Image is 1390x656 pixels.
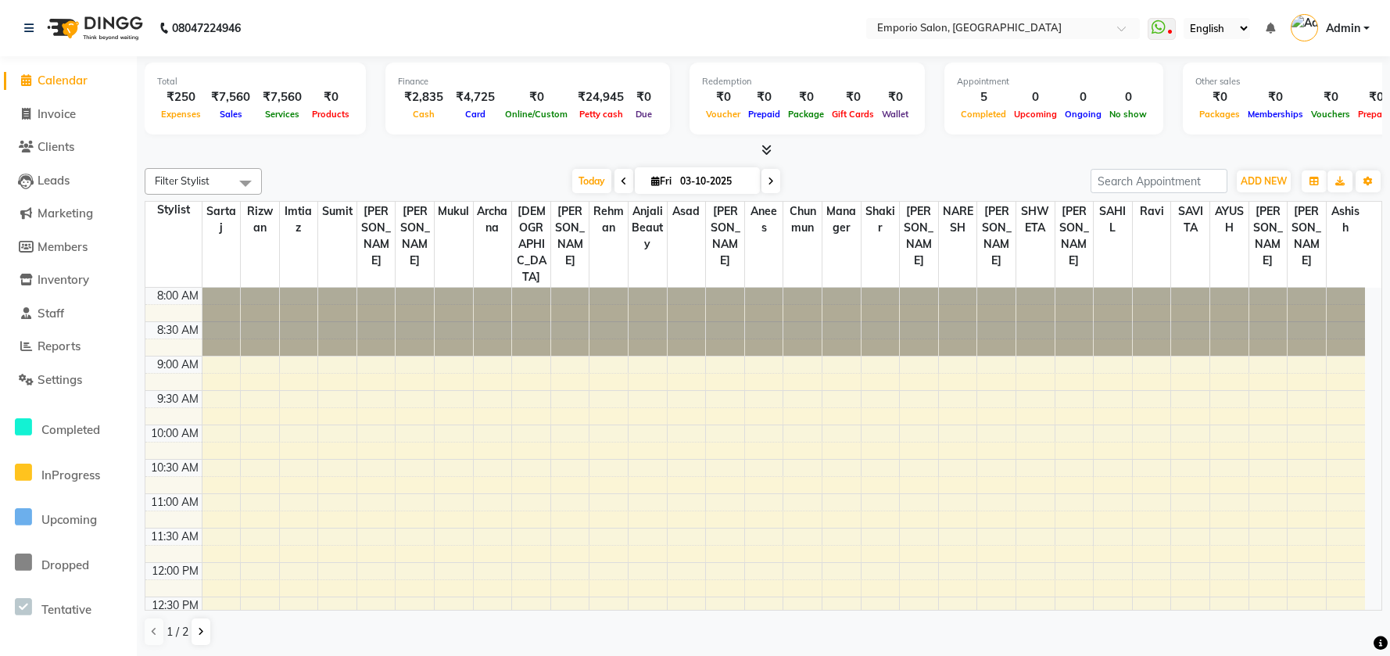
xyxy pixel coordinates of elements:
[398,75,657,88] div: Finance
[241,202,279,238] span: Rizwan
[675,170,754,193] input: 2025-10-03
[1105,109,1151,120] span: No show
[632,109,656,120] span: Due
[154,357,202,373] div: 9:00 AM
[1307,109,1354,120] span: Vouchers
[1195,109,1244,120] span: Packages
[38,73,88,88] span: Calendar
[41,512,97,527] span: Upcoming
[154,288,202,304] div: 8:00 AM
[784,88,828,106] div: ₹0
[4,238,133,256] a: Members
[4,305,133,323] a: Staff
[1055,202,1094,271] span: [PERSON_NAME]
[957,75,1151,88] div: Appointment
[571,88,630,106] div: ₹24,945
[261,109,303,120] span: Services
[157,88,205,106] div: ₹250
[1244,88,1307,106] div: ₹0
[501,88,571,106] div: ₹0
[1061,88,1105,106] div: 0
[474,202,512,238] span: Archana
[551,202,589,271] span: [PERSON_NAME]
[154,391,202,407] div: 9:30 AM
[939,202,977,238] span: NARESH
[900,202,938,271] span: [PERSON_NAME]
[1327,202,1365,238] span: ashish
[1288,202,1326,271] span: [PERSON_NAME]
[308,109,353,120] span: Products
[450,88,501,106] div: ₹4,725
[575,109,627,120] span: Petty cash
[1105,88,1151,106] div: 0
[589,202,628,238] span: Rehman
[957,88,1010,106] div: 5
[745,202,783,238] span: Anees
[4,271,133,289] a: Inventory
[38,339,81,353] span: Reports
[145,202,202,218] div: Stylist
[1094,202,1132,238] span: SAHIL
[216,109,246,120] span: Sales
[1249,202,1288,271] span: [PERSON_NAME]
[1010,109,1061,120] span: Upcoming
[205,88,256,106] div: ₹7,560
[280,202,318,238] span: Imtiaz
[148,494,202,511] div: 11:00 AM
[148,425,202,442] div: 10:00 AM
[396,202,434,271] span: [PERSON_NAME]
[167,624,188,640] span: 1 / 2
[501,109,571,120] span: Online/Custom
[461,109,489,120] span: Card
[702,88,744,106] div: ₹0
[435,202,473,221] span: Mukul
[1010,88,1061,106] div: 0
[157,109,205,120] span: Expenses
[4,338,133,356] a: Reports
[744,109,784,120] span: Prepaid
[647,175,675,187] span: Fri
[357,202,396,271] span: [PERSON_NAME]
[957,109,1010,120] span: Completed
[1326,20,1360,37] span: Admin
[1210,202,1248,238] span: AYUSH
[38,173,70,188] span: Leads
[1061,109,1105,120] span: Ongoing
[630,88,657,106] div: ₹0
[512,202,550,287] span: [DEMOGRAPHIC_DATA]
[744,88,784,106] div: ₹0
[1237,170,1291,192] button: ADD NEW
[629,202,667,254] span: Anjali beauty
[308,88,353,106] div: ₹0
[828,109,878,120] span: Gift Cards
[4,106,133,124] a: Invoice
[157,75,353,88] div: Total
[878,88,912,106] div: ₹0
[38,239,88,254] span: Members
[409,109,439,120] span: Cash
[4,72,133,90] a: Calendar
[148,529,202,545] div: 11:30 AM
[784,109,828,120] span: Package
[318,202,356,221] span: Sumit
[702,109,744,120] span: Voucher
[862,202,900,238] span: shakir
[1241,175,1287,187] span: ADD NEW
[41,602,91,617] span: Tentative
[977,202,1016,271] span: [PERSON_NAME]
[702,75,912,88] div: Redemption
[149,563,202,579] div: 12:00 PM
[1133,202,1171,221] span: ravi
[828,88,878,106] div: ₹0
[149,597,202,614] div: 12:30 PM
[4,172,133,190] a: Leads
[41,422,100,437] span: Completed
[1091,169,1227,193] input: Search Appointment
[155,174,210,187] span: Filter Stylist
[398,88,450,106] div: ₹2,835
[4,371,133,389] a: Settings
[38,372,82,387] span: Settings
[783,202,822,238] span: chunmun
[4,205,133,223] a: Marketing
[41,557,89,572] span: Dropped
